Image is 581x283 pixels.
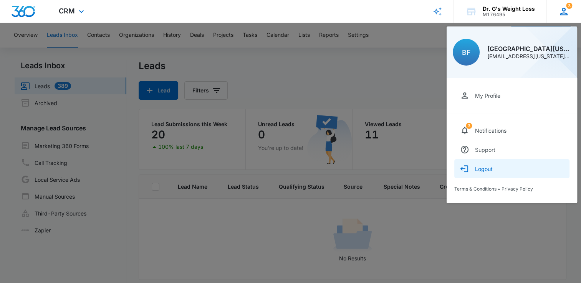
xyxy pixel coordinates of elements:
[487,46,571,52] div: [GEOGRAPHIC_DATA][US_STATE]
[487,54,571,59] div: [EMAIL_ADDRESS][US_STATE][DOMAIN_NAME]
[454,121,569,140] a: notifications countNotifications
[475,92,500,99] div: My Profile
[466,123,472,129] span: 3
[475,146,495,153] div: Support
[59,7,75,15] span: CRM
[483,12,535,17] div: account id
[454,186,497,192] a: Terms & Conditions
[475,127,507,134] div: Notifications
[483,6,535,12] div: account name
[502,186,533,192] a: Privacy Policy
[466,123,472,129] div: notifications count
[462,48,470,56] span: BF
[566,3,572,9] div: notifications count
[475,166,493,172] div: Logout
[454,86,569,105] a: My Profile
[454,186,569,192] div: •
[454,140,569,159] a: Support
[454,159,569,178] button: Logout
[566,3,572,9] span: 3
